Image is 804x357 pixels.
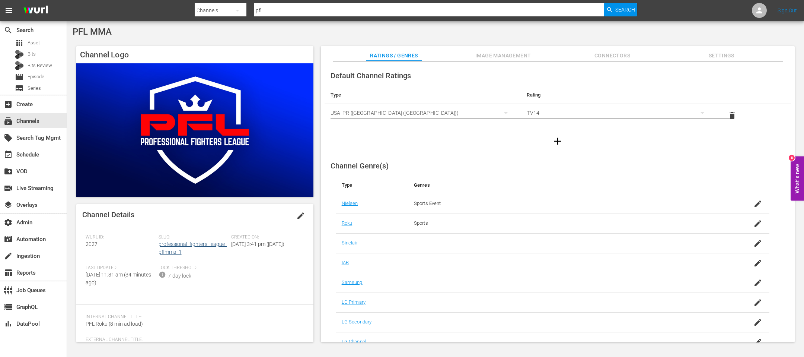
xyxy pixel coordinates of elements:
span: Job Queues [4,286,13,295]
th: Type [336,176,408,194]
div: TV14 [527,102,711,123]
div: 7-day lock [168,272,191,280]
span: Series [15,84,24,93]
img: ans4CAIJ8jUAAAAAAAAAAAAAAAAAAAAAAAAgQb4GAAAAAAAAAAAAAAAAAAAAAAAAJMjXAAAAAAAAAAAAAAAAAAAAAAAAgAT5G... [18,2,54,19]
button: Open Feedback Widget [791,157,804,201]
span: PFL MMA [73,26,112,37]
th: Rating [521,86,717,104]
h4: Channel Logo [76,46,313,63]
span: Settings [693,51,749,60]
span: Wurl ID: [86,234,155,240]
span: Asset [28,39,40,47]
span: Search [4,26,13,35]
span: Slug: [159,234,228,240]
div: 8 [789,155,795,161]
span: Bits [28,50,36,58]
span: Episode [15,73,24,82]
span: Live Streaming [4,184,13,193]
span: Ingestion [4,252,13,260]
span: 2027 [86,241,98,247]
span: info [159,271,166,278]
a: LG Secondary [342,319,372,325]
th: Genres [408,176,721,194]
span: Internal Channel Title: [86,314,300,320]
span: Default Channel Ratings [331,71,411,80]
div: Bits Review [15,61,24,70]
img: PFL MMA [76,63,313,197]
span: Automation [4,235,13,244]
a: Samsung [342,279,363,285]
div: USA_PR ([GEOGRAPHIC_DATA] ([GEOGRAPHIC_DATA])) [331,102,515,123]
a: LG Primary [342,299,366,305]
span: Last Updated: [86,265,155,271]
a: Roku [342,220,352,226]
a: Sign Out [778,7,797,13]
span: edit [296,211,305,220]
a: Sinclair [342,240,358,246]
button: edit [292,207,310,225]
a: Nielsen [342,200,358,206]
span: Connectors [584,51,640,60]
span: PFL Roku (8 min ad load) [86,321,143,327]
span: Image Management [475,51,531,60]
span: Ratings / Genres [366,51,422,60]
span: Bits Review [28,62,52,69]
span: DataPool [4,319,13,328]
span: Overlays [4,200,13,209]
span: Create [4,100,13,109]
span: Episode [28,73,44,80]
button: delete [723,107,741,124]
span: Asset [15,38,24,47]
div: Bits [15,50,24,59]
a: professional_fighters_league_pflmma_1 [159,241,227,255]
span: Channels [4,117,13,126]
span: External Channel Title: [86,337,300,343]
span: menu [4,6,13,15]
span: Schedule [4,150,13,159]
a: IAB [342,260,349,265]
span: delete [728,111,737,120]
span: Series [28,85,41,92]
span: Lock Threshold: [159,265,228,271]
span: Search Tag Mgmt [4,133,13,142]
span: GraphQL [4,303,13,312]
span: Admin [4,218,13,227]
span: Search [615,3,635,16]
span: [DATE] 11:31 am (34 minutes ago) [86,272,151,285]
button: Search [604,3,637,16]
span: Channel Genre(s) [331,161,389,170]
span: [DATE] 3:41 pm ([DATE]) [231,241,284,247]
span: VOD [4,167,13,176]
a: LG Channel [342,339,366,344]
th: Type [325,86,521,104]
span: Created On: [231,234,300,240]
table: simple table [325,86,791,127]
span: Reports [4,268,13,277]
span: Channel Details [82,210,134,219]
